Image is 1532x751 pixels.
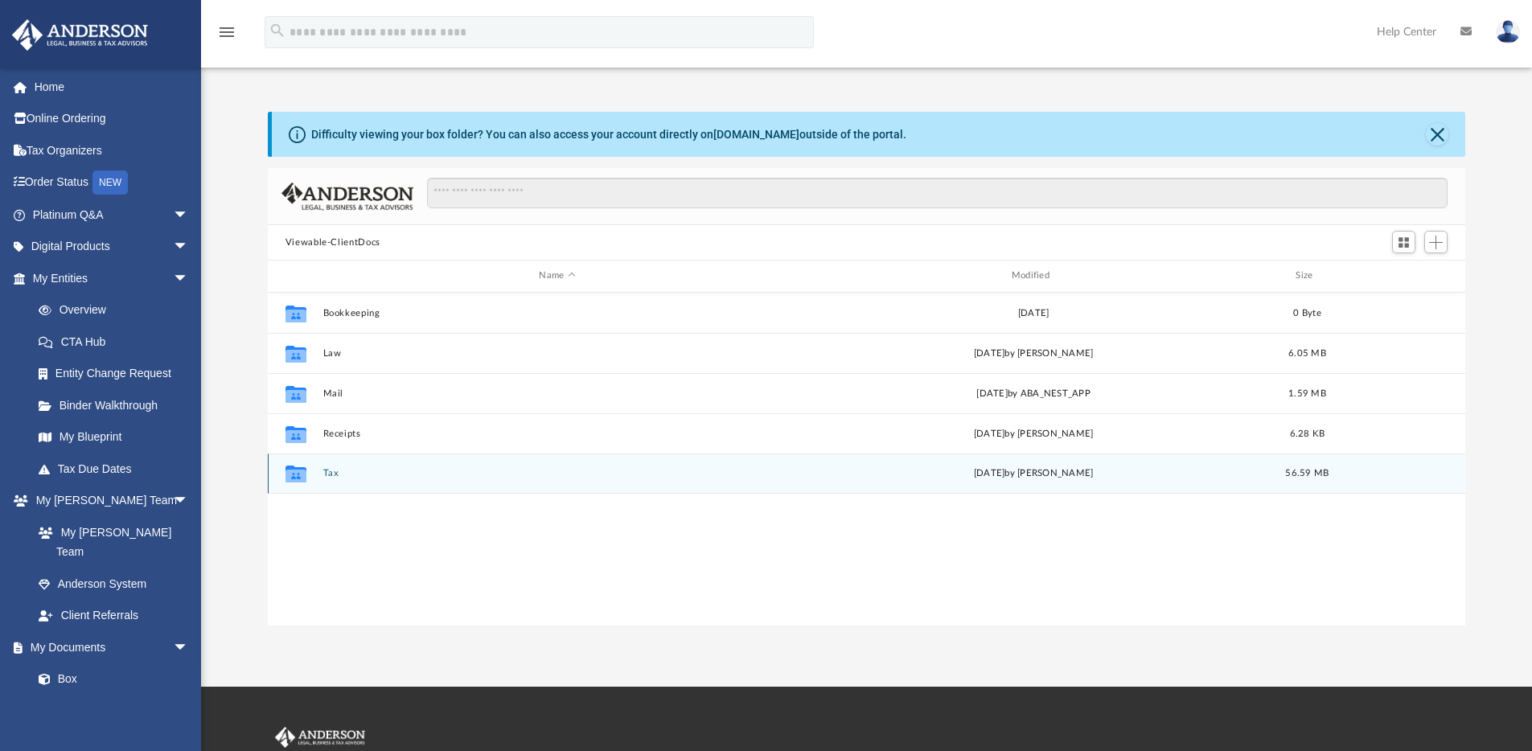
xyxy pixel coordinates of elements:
span: 0 Byte [1293,308,1321,317]
a: Overview [23,294,213,326]
div: Name [322,269,791,283]
div: id [1346,269,1459,283]
a: [DOMAIN_NAME] [713,128,799,141]
span: 1.59 MB [1288,388,1326,397]
img: Anderson Advisors Platinum Portal [272,727,368,748]
a: Tax Organizers [11,134,213,166]
div: Size [1275,269,1339,283]
button: Switch to Grid View [1392,231,1416,253]
div: id [275,269,315,283]
a: Order StatusNEW [11,166,213,199]
span: 6.28 KB [1289,429,1325,437]
a: My Entitiesarrow_drop_down [11,262,213,294]
span: arrow_drop_down [173,231,205,264]
a: Platinum Q&Aarrow_drop_down [11,199,213,231]
button: Viewable-ClientDocs [285,236,380,250]
span: 56.59 MB [1285,469,1329,478]
i: search [269,22,286,39]
a: My [PERSON_NAME] Team [23,516,197,568]
a: CTA Hub [23,326,213,358]
span: arrow_drop_down [173,262,205,295]
button: Close [1426,123,1448,146]
img: User Pic [1496,20,1520,43]
a: My Documentsarrow_drop_down [11,631,205,663]
span: arrow_drop_down [173,199,205,232]
div: [DATE] by [PERSON_NAME] [799,426,1267,441]
button: Bookkeeping [322,308,791,318]
div: Modified [799,269,1268,283]
span: arrow_drop_down [173,631,205,664]
a: Binder Walkthrough [23,389,213,421]
a: Anderson System [23,568,205,600]
a: Client Referrals [23,600,205,632]
a: Online Ordering [11,103,213,135]
a: Meeting Minutes [23,695,205,727]
span: 6.05 MB [1288,348,1326,357]
div: Difficulty viewing your box folder? You can also access your account directly on outside of the p... [311,126,906,143]
a: My Blueprint [23,421,205,453]
span: arrow_drop_down [173,485,205,518]
input: Search files and folders [427,178,1448,208]
div: [DATE] by ABA_NEST_APP [799,386,1267,400]
div: [DATE] by [PERSON_NAME] [799,346,1267,360]
button: Tax [322,468,791,478]
button: Receipts [322,429,791,439]
a: Home [11,71,213,103]
button: Law [322,348,791,359]
a: My [PERSON_NAME] Teamarrow_drop_down [11,485,205,517]
div: NEW [92,170,128,195]
a: menu [217,31,236,42]
a: Digital Productsarrow_drop_down [11,231,213,263]
button: Add [1424,231,1448,253]
div: [DATE] [799,306,1267,320]
img: Anderson Advisors Platinum Portal [7,19,153,51]
a: Box [23,663,197,696]
div: [DATE] by [PERSON_NAME] [799,466,1267,481]
a: Tax Due Dates [23,453,213,485]
div: grid [268,293,1466,626]
i: menu [217,23,236,42]
button: Mail [322,388,791,399]
a: Entity Change Request [23,358,213,390]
